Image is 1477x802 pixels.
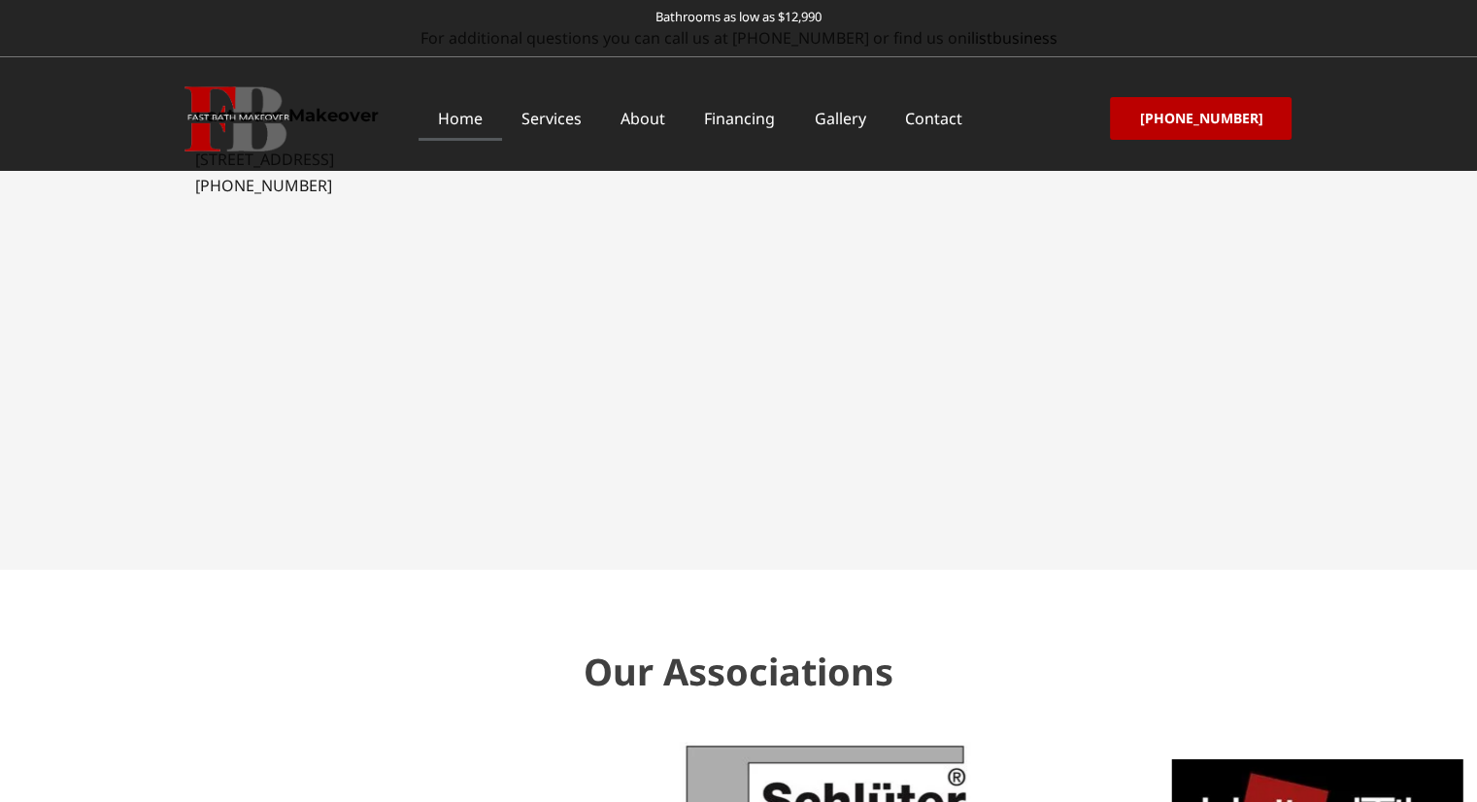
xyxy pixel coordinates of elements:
a: Financing [685,96,794,141]
p: [STREET_ADDRESS] [195,147,545,199]
a: About [601,96,685,141]
a: [PHONE_NUMBER] [195,175,332,196]
a: Home [419,96,502,141]
span: [PHONE_NUMBER] [1139,112,1262,125]
img: Fast Bath Makeover icon [185,86,289,151]
a: [PHONE_NUMBER] [1110,97,1292,140]
a: Contact [885,96,981,141]
span: Our Associations [584,646,893,696]
a: Gallery [794,96,885,141]
a: Services [502,96,601,141]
